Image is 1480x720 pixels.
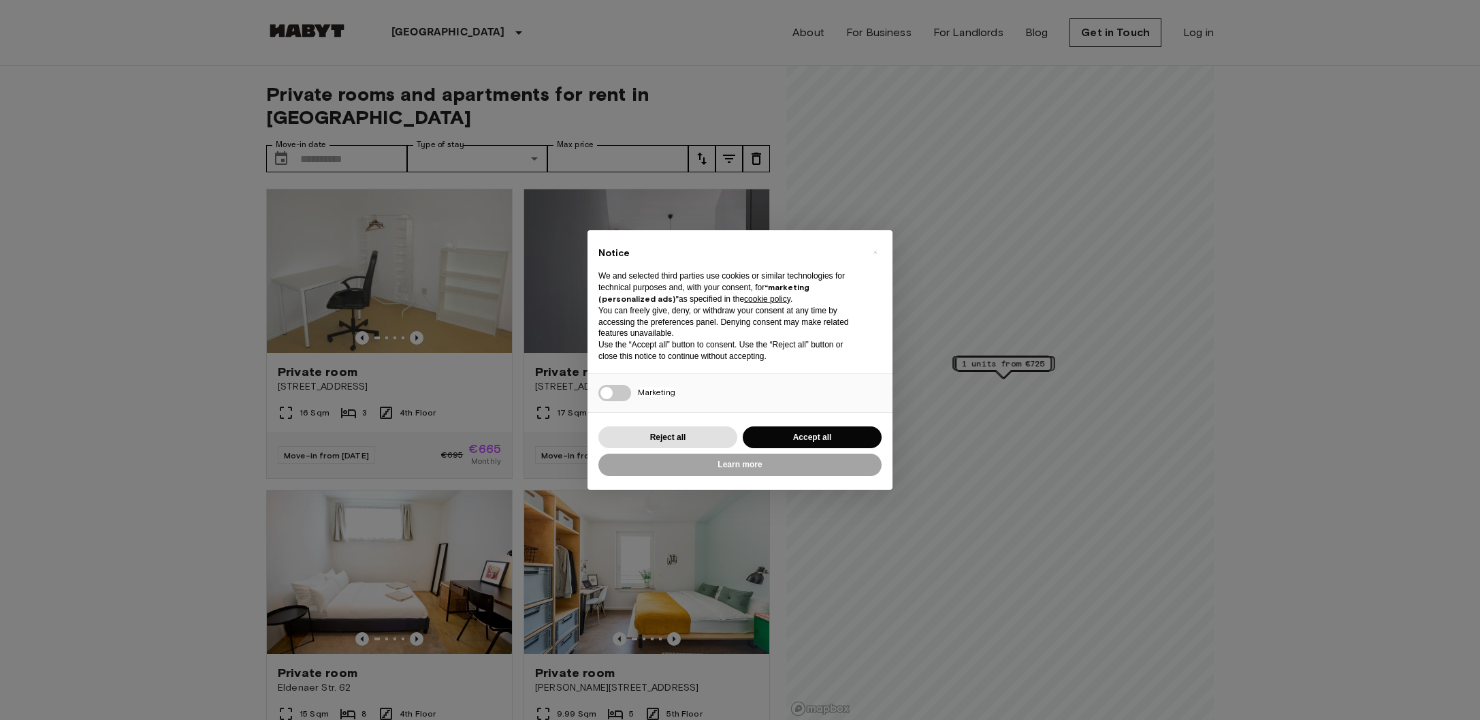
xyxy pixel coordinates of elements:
button: Accept all [743,426,882,449]
h2: Notice [598,247,860,260]
span: Marketing [638,387,675,397]
strong: “marketing (personalized ads)” [598,282,809,304]
button: Reject all [598,426,737,449]
p: We and selected third parties use cookies or similar technologies for technical purposes and, wit... [598,270,860,304]
p: Use the “Accept all” button to consent. Use the “Reject all” button or close this notice to conti... [598,339,860,362]
button: Close this notice [864,241,886,263]
button: Learn more [598,454,882,476]
span: × [873,244,878,260]
a: cookie policy [744,294,790,304]
p: You can freely give, deny, or withdraw your consent at any time by accessing the preferences pane... [598,305,860,339]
